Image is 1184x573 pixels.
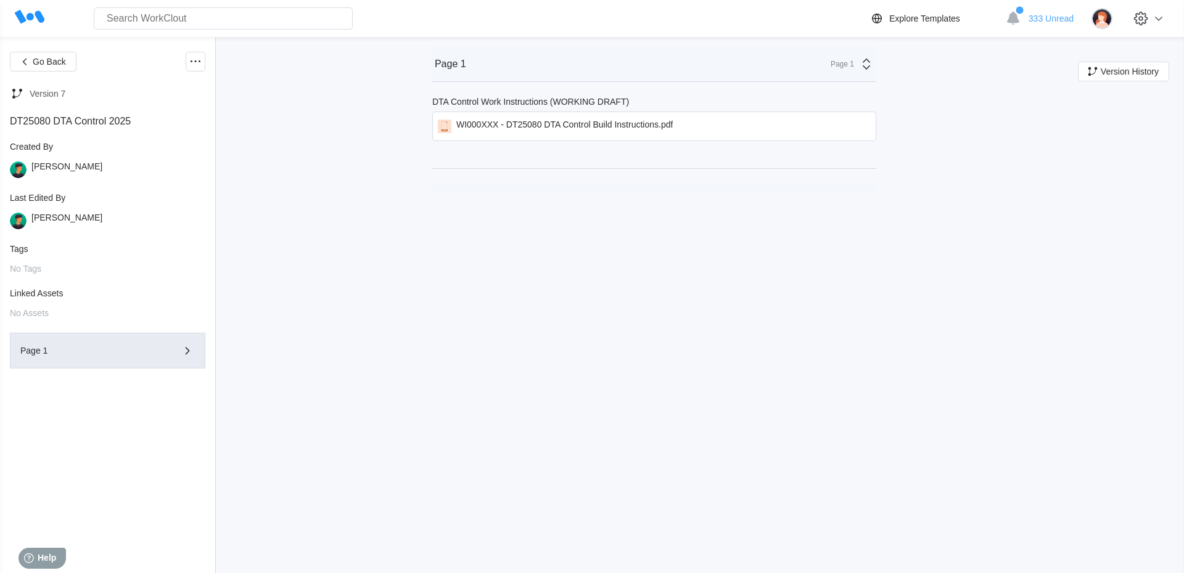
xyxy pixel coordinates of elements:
div: DTA Control Work Instructions (WORKING DRAFT) [432,97,629,107]
div: Created By [10,142,205,152]
img: user-2.png [1091,8,1112,29]
div: Version 7 [30,89,65,99]
div: No Assets [10,308,205,318]
button: Page 1 [10,333,205,368]
span: Go Back [33,57,66,66]
img: user.png [10,161,27,178]
div: [PERSON_NAME] [31,161,102,178]
button: Version History [1078,62,1169,81]
div: Page 1 [20,346,160,355]
span: Version History [1101,67,1159,76]
button: Go Back [10,52,76,71]
input: Search WorkClout [94,7,353,30]
div: [PERSON_NAME] [31,213,102,229]
div: Tags [10,244,205,254]
div: WI000XXX - DT25080 DTA Control Build Instructions.pdf [456,120,673,133]
div: Explore Templates [889,14,960,23]
div: Page 1 [435,59,466,70]
div: Linked Assets [10,288,205,298]
div: Last Edited By [10,193,205,203]
div: Page 1 [823,60,854,68]
img: user.png [10,213,27,229]
span: 333 Unread [1029,14,1074,23]
div: No Tags [10,264,205,274]
div: DT25080 DTA Control 2025 [10,116,205,127]
a: Explore Templates [869,11,1000,26]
